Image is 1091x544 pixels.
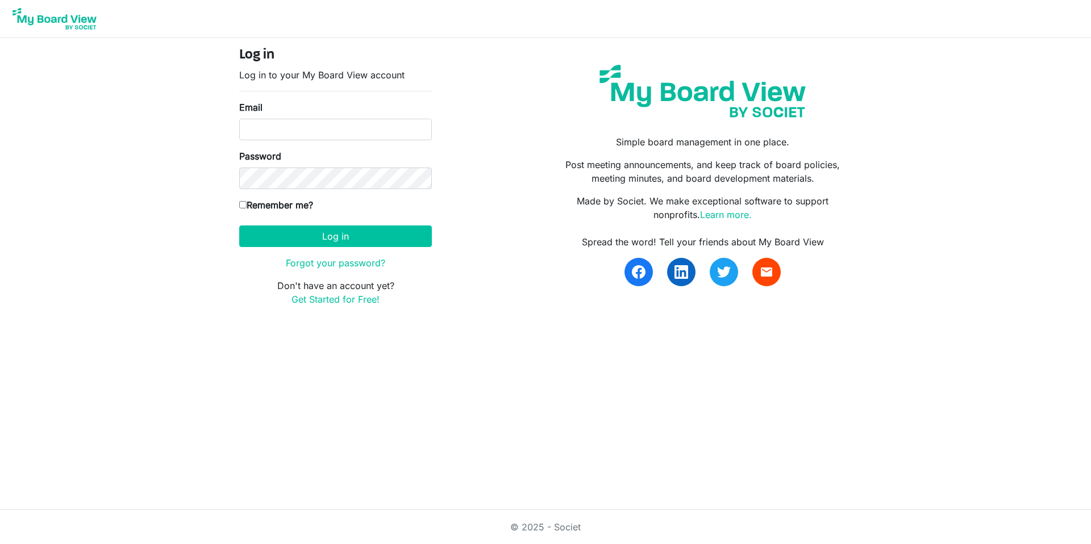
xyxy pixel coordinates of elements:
img: My Board View Logo [9,5,100,33]
p: Don't have an account yet? [239,279,432,306]
h4: Log in [239,47,432,64]
p: Simple board management in one place. [554,135,852,149]
p: Log in to your My Board View account [239,68,432,82]
input: Remember me? [239,201,247,208]
img: twitter.svg [717,265,731,279]
a: Learn more. [700,209,752,220]
span: email [760,265,773,279]
img: linkedin.svg [674,265,688,279]
a: © 2025 - Societ [510,521,581,533]
a: Get Started for Free! [292,294,380,305]
a: Forgot your password? [286,257,385,269]
img: facebook.svg [632,265,646,279]
label: Password [239,149,281,163]
button: Log in [239,225,432,247]
p: Made by Societ. We make exceptional software to support nonprofits. [554,194,852,221]
p: Post meeting announcements, and keep track of board policies, meeting minutes, and board developm... [554,158,852,185]
div: Spread the word! Tell your friends about My Board View [554,235,852,249]
label: Email [239,101,263,114]
img: my-board-view-societ.svg [591,56,814,126]
label: Remember me? [239,198,313,212]
a: email [752,258,781,286]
